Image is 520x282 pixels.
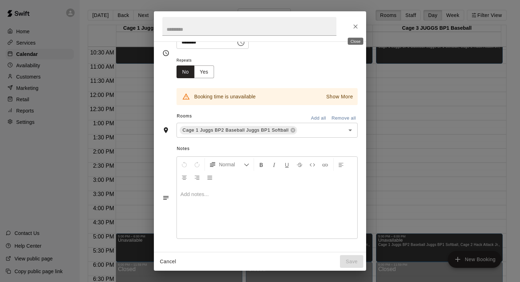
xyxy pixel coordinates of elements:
[157,255,179,268] button: Cancel
[191,158,203,171] button: Redo
[180,127,291,134] span: Cage 1 Juggs BP2 Baseball Juggs BP1 Softball
[294,158,306,171] button: Format Strikethrough
[162,127,169,134] svg: Rooms
[177,143,358,155] span: Notes
[162,194,169,201] svg: Notes
[335,158,347,171] button: Left Align
[268,158,280,171] button: Format Italics
[177,65,214,79] div: outlined button group
[191,171,203,184] button: Right Align
[194,65,214,79] button: Yes
[177,114,192,119] span: Rooms
[319,158,331,171] button: Insert Link
[204,171,216,184] button: Justify Align
[180,126,297,134] div: Cage 1 Juggs BP2 Baseball Juggs BP1 Softball
[219,161,244,168] span: Normal
[306,158,318,171] button: Insert Code
[326,93,353,100] p: Show More
[349,20,362,33] button: Close
[177,65,195,79] button: No
[178,171,190,184] button: Center Align
[194,90,256,103] div: Booking time is unavailable
[307,113,330,124] button: Add all
[348,38,363,45] div: Close
[281,158,293,171] button: Format Underline
[345,125,355,135] button: Open
[178,158,190,171] button: Undo
[234,35,248,50] button: Choose time, selected time is 12:00 PM
[324,92,355,102] button: Show More
[255,158,267,171] button: Format Bold
[162,50,169,57] svg: Timing
[330,113,358,124] button: Remove all
[206,158,252,171] button: Formatting Options
[177,56,220,65] span: Repeats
